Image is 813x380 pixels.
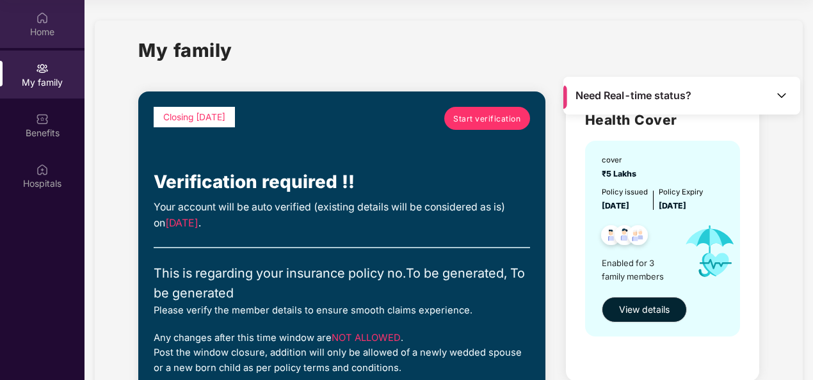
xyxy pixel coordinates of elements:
[154,168,530,196] div: Verification required !!
[622,221,654,253] img: svg+xml;base64,PHN2ZyB4bWxucz0iaHR0cDovL3d3dy53My5vcmcvMjAwMC9zdmciIHdpZHRoPSI0OC45NDMiIGhlaWdodD...
[775,89,788,102] img: Toggle Icon
[453,113,520,125] span: Start verification
[36,163,49,176] img: svg+xml;base64,PHN2ZyBpZD0iSG9zcGl0YWxzIiB4bWxucz0iaHR0cDovL3d3dy53My5vcmcvMjAwMC9zdmciIHdpZHRoPS...
[154,331,530,376] div: Any changes after this time window are . Post the window closure, addition will only be allowed o...
[659,201,686,210] span: [DATE]
[602,155,640,166] div: cover
[602,187,648,198] div: Policy issued
[602,169,640,178] span: ₹5 Lakhs
[165,217,198,229] span: [DATE]
[36,62,49,75] img: svg+xml;base64,PHN2ZyB3aWR0aD0iMjAiIGhlaWdodD0iMjAiIHZpZXdCb3g9IjAgMCAyMCAyMCIgZmlsbD0ibm9uZSIgeG...
[444,107,530,130] a: Start verification
[659,187,703,198] div: Policy Expiry
[602,257,674,283] span: Enabled for 3 family members
[36,12,49,24] img: svg+xml;base64,PHN2ZyBpZD0iSG9tZSIgeG1sbnM9Imh0dHA6Ly93d3cudzMub3JnLzIwMDAvc3ZnIiB3aWR0aD0iMjAiIG...
[674,212,746,290] img: icon
[602,297,687,322] button: View details
[576,89,691,102] span: Need Real-time status?
[36,113,49,125] img: svg+xml;base64,PHN2ZyBpZD0iQmVuZWZpdHMiIHhtbG5zPSJodHRwOi8vd3d3LnczLm9yZy8yMDAwL3N2ZyIgd2lkdGg9Ij...
[154,303,530,318] div: Please verify the member details to ensure smooth claims experience.
[332,332,401,344] span: NOT ALLOWED
[163,112,225,122] span: Closing [DATE]
[609,221,640,253] img: svg+xml;base64,PHN2ZyB4bWxucz0iaHR0cDovL3d3dy53My5vcmcvMjAwMC9zdmciIHdpZHRoPSI0OC45NDMiIGhlaWdodD...
[619,303,670,317] span: View details
[602,201,629,210] span: [DATE]
[138,36,232,65] h1: My family
[154,264,530,303] div: This is regarding your insurance policy no. To be generated, To be generated
[154,200,530,232] div: Your account will be auto verified (existing details will be considered as is) on .
[585,109,740,131] h2: Health Cover
[595,221,627,253] img: svg+xml;base64,PHN2ZyB4bWxucz0iaHR0cDovL3d3dy53My5vcmcvMjAwMC9zdmciIHdpZHRoPSI0OC45NDMiIGhlaWdodD...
